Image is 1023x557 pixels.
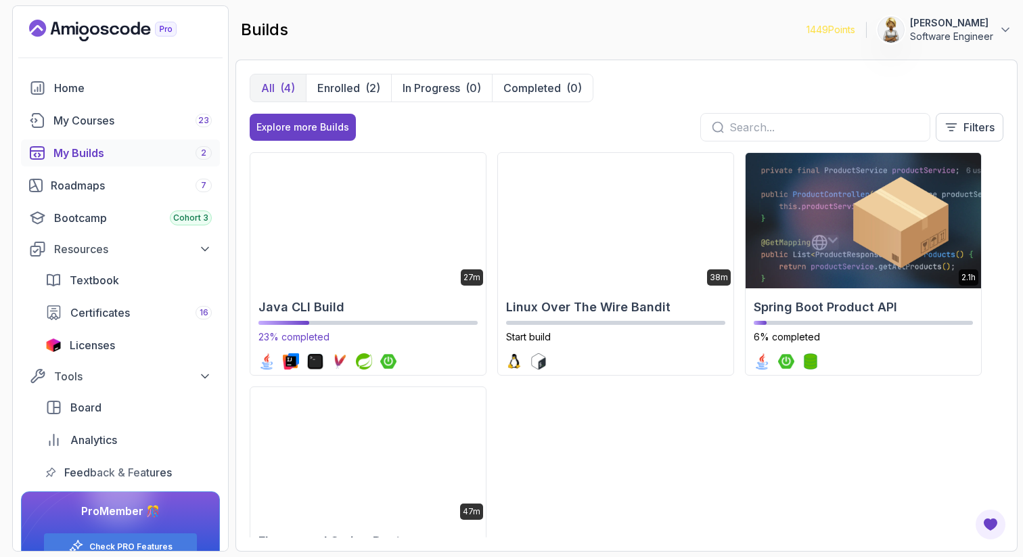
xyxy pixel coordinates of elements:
p: Enrolled [317,80,360,96]
div: (0) [566,80,582,96]
img: Java CLI Build card [244,150,491,292]
div: (0) [465,80,481,96]
button: Filters [936,113,1003,141]
button: Enrolled(2) [306,74,391,102]
img: spring-data-jpa logo [802,353,819,370]
span: 6% completed [754,331,820,342]
img: jetbrains icon [45,338,62,352]
span: Analytics [70,432,117,448]
img: terminal logo [307,353,323,370]
button: In Progress(0) [391,74,492,102]
button: Completed(0) [492,74,593,102]
button: Open Feedback Button [974,508,1007,541]
span: Cohort 3 [173,213,208,223]
a: bootcamp [21,204,220,231]
span: Licenses [70,337,115,353]
button: All(4) [250,74,306,102]
img: java logo [258,353,275,370]
p: [PERSON_NAME] [910,16,993,30]
a: Landing page [29,20,208,41]
span: 7 [201,180,206,191]
img: spring-boot logo [778,353,794,370]
span: 23 [198,115,209,126]
a: Java CLI Build card27mJava CLI Build23% completedjava logointellij logoterminal logomaven logospr... [250,152,486,376]
span: Board [70,399,101,416]
img: user profile image [878,17,904,43]
a: feedback [37,459,220,486]
span: 16 [200,307,208,318]
span: 23% completed [258,331,329,342]
p: Software Engineer [910,30,993,43]
button: Explore more Builds [250,114,356,141]
p: In Progress [403,80,460,96]
a: builds [21,139,220,166]
img: spring-boot logo [380,353,396,370]
a: textbook [37,267,220,294]
img: maven logo [332,353,348,370]
a: analytics [37,426,220,453]
p: 38m [710,272,728,283]
a: certificates [37,299,220,326]
span: 2 [201,148,206,158]
h2: builds [241,19,288,41]
input: Search... [729,119,919,135]
img: Flyway and Spring Boot card [250,387,486,522]
span: Certificates [70,305,130,321]
div: My Builds [53,145,212,161]
button: Tools [21,364,220,388]
img: java logo [754,353,770,370]
img: Spring Boot Product API card [746,153,981,288]
div: Tools [54,368,212,384]
p: All [261,80,275,96]
h2: Linux Over The Wire Bandit [506,298,725,317]
img: Linux Over The Wire Bandit card [498,153,733,288]
div: Explore more Builds [256,120,349,134]
a: Linux Over The Wire Bandit card38mLinux Over The Wire BanditStart buildlinux logobash logo [497,152,734,376]
a: roadmaps [21,172,220,199]
span: Feedback & Features [64,464,172,481]
img: spring logo [356,353,372,370]
div: Bootcamp [54,210,212,226]
div: Home [54,80,212,96]
button: user profile image[PERSON_NAME]Software Engineer [878,16,1012,43]
h2: Java CLI Build [258,298,478,317]
p: Completed [503,80,561,96]
a: home [21,74,220,102]
p: 27m [463,272,480,283]
div: Roadmaps [51,177,212,194]
a: board [37,394,220,421]
a: Check PRO Features [89,541,173,552]
div: Resources [54,241,212,257]
p: 47m [463,506,480,517]
img: intellij logo [283,353,299,370]
h2: Spring Boot Product API [754,298,973,317]
a: Spring Boot Product API card2.1hSpring Boot Product API6% completedjava logospring-boot logosprin... [745,152,982,376]
h2: Flyway and Spring Boot [258,532,478,551]
span: Textbook [70,272,119,288]
div: (4) [280,80,295,96]
button: Resources [21,237,220,261]
div: My Courses [53,112,212,129]
p: 2.1h [961,272,976,283]
img: linux logo [506,353,522,370]
img: bash logo [530,353,547,370]
a: licenses [37,332,220,359]
p: Filters [963,119,995,135]
span: Start build [506,331,551,342]
a: courses [21,107,220,134]
p: 1449 Points [806,23,855,37]
div: (2) [365,80,380,96]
